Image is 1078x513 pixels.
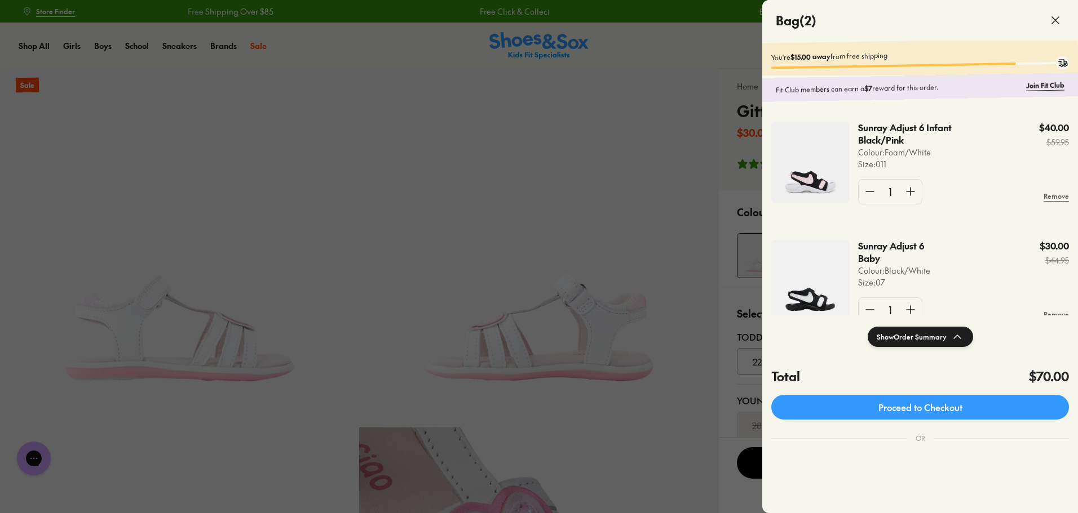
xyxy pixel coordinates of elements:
[771,466,1069,496] iframe: PayPal-paypal
[881,298,899,322] div: 1
[776,81,1022,95] p: Fit Club members can earn a reward for this order.
[790,52,830,61] b: $15.00 away
[776,11,816,30] h4: Bag ( 2 )
[858,146,1000,158] p: Colour: Foam/White
[1039,122,1069,134] p: $40.00
[771,395,1069,420] a: Proceed to Checkout
[858,158,1000,170] p: Size : 011
[771,122,849,203] img: 4-431770.jpg
[864,83,872,92] b: $7
[858,265,948,276] p: Colour: Black/White
[6,4,39,38] button: Gorgias live chat
[858,240,930,265] p: Sunray Adjust 6 Baby
[1040,255,1069,266] s: $44.95
[1040,240,1069,252] p: $30.00
[907,424,934,452] div: OR
[1039,136,1069,148] s: $59.95
[1026,80,1064,91] a: Join Fit Club
[771,240,849,321] img: 4-468263.jpg
[771,47,1069,62] p: You're from free shipping
[771,367,800,386] h4: Total
[1029,367,1069,386] h4: $70.00
[868,327,973,347] button: ShowOrder Summary
[858,276,948,288] p: Size : 07
[858,122,971,146] p: Sunray Adjust 6 Infant Black/Pink
[881,180,899,204] div: 1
